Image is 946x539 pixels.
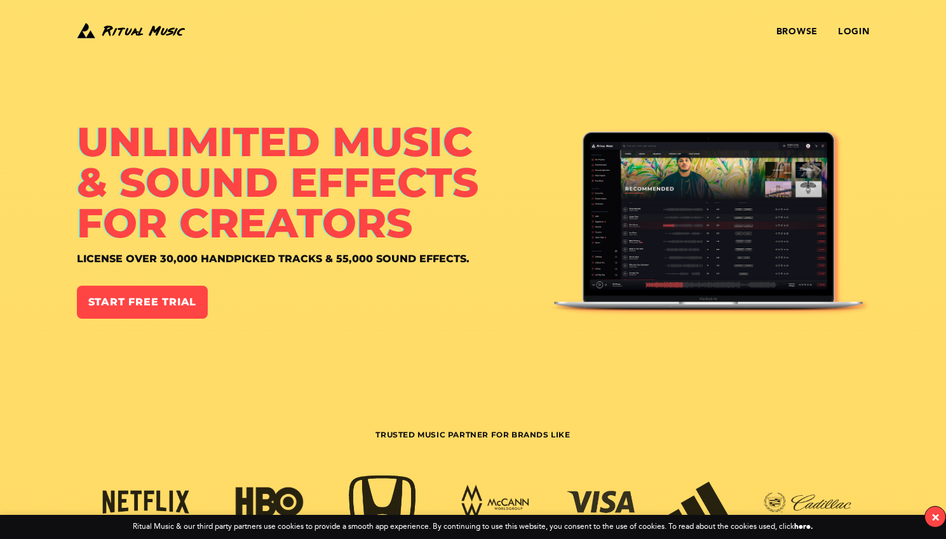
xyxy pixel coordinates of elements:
a: Start Free Trial [77,286,208,319]
div: × [931,510,940,524]
img: honda [342,472,423,533]
h4: License over 30,000 handpicked tracks & 55,000 sound effects. [77,253,553,265]
img: hbo [229,484,310,521]
img: cadillac [757,488,858,517]
img: mccann [455,484,536,521]
div: Ritual Music & our third party partners use cookies to provide a smooth app experience. By contin... [133,522,813,531]
img: adidas [658,479,740,526]
a: Login [838,27,870,37]
a: Browse [776,27,818,37]
img: Ritual Music [552,128,869,322]
img: netflix [95,486,197,519]
img: Ritual Music [77,20,185,41]
h1: Unlimited Music & Sound Effects for Creators [77,121,553,243]
a: here. [794,522,813,531]
h3: Trusted Music Partner for Brands Like [77,430,870,470]
img: visa [560,488,642,517]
